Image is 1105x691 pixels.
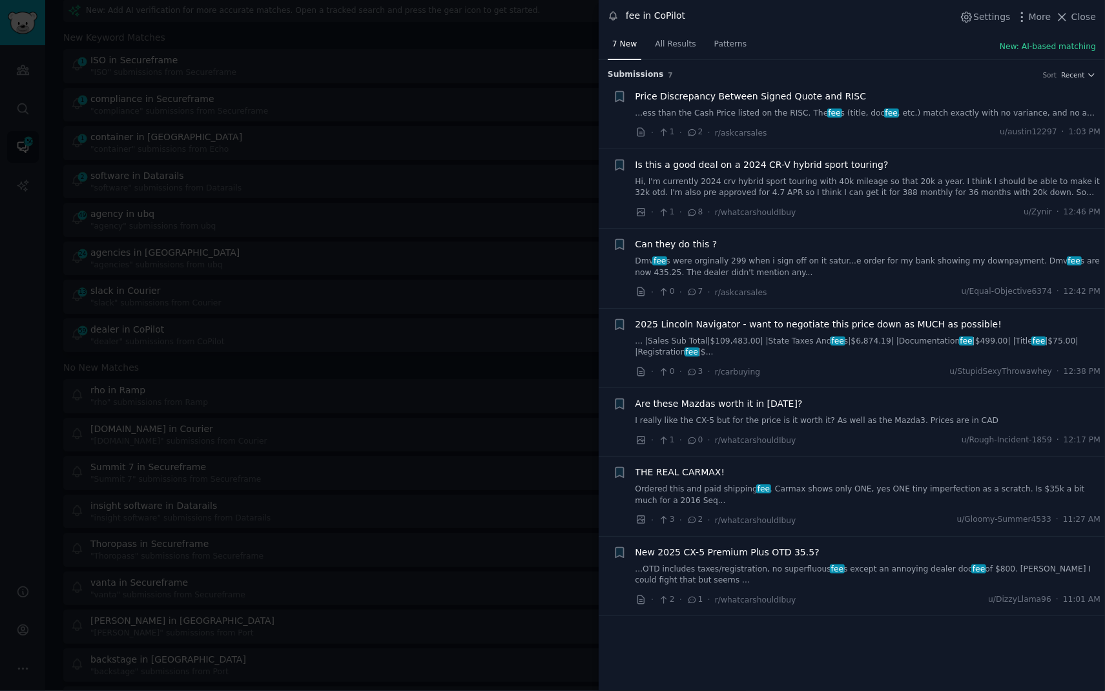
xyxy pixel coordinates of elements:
[679,365,682,378] span: ·
[651,433,654,447] span: ·
[687,514,703,526] span: 2
[827,108,842,118] span: fee
[608,69,664,81] span: Submission s
[635,546,820,559] a: New 2025 CX-5 Premium Plus OTD 35.5?
[1061,70,1096,79] button: Recent
[708,365,710,378] span: ·
[658,207,674,218] span: 1
[658,286,674,298] span: 0
[635,336,1101,358] a: ... |Sales Sub Total|$109,483.00| |State Taxes Andfees|$6,874.19| |Documentationfee|$499.00| |Tit...
[756,484,771,493] span: fee
[715,367,760,376] span: r/carbuying
[651,126,654,139] span: ·
[1056,594,1059,606] span: ·
[608,34,641,61] a: 7 New
[687,594,703,606] span: 1
[708,513,710,527] span: ·
[679,205,682,219] span: ·
[1024,207,1052,218] span: u/Zynir
[971,564,986,573] span: fee
[957,514,1051,526] span: u/Gloomy-Summer4533
[635,176,1101,199] a: Hi, I'm currently 2024 crv hybrid sport touring with 40k mileage so that 20k a year. I think I sh...
[715,595,796,604] span: r/whatcarshouldIbuy
[1062,127,1064,138] span: ·
[651,285,654,299] span: ·
[715,208,796,217] span: r/whatcarshouldIbuy
[687,435,703,446] span: 0
[635,484,1101,506] a: Ordered this and paid shippingfee. Carmax shows only ONE, yes ONE tiny imperfection as a scratch....
[950,366,1052,378] span: u/StupidSexyThrowawhey
[1064,207,1100,218] span: 12:46 PM
[1069,127,1100,138] span: 1:03 PM
[658,366,674,378] span: 0
[831,336,845,345] span: fee
[715,129,767,138] span: r/askcarsales
[1000,127,1057,138] span: u/austin12297
[1031,336,1046,345] span: fee
[635,238,718,251] a: Can they do this ?
[1015,10,1051,24] button: More
[651,365,654,378] span: ·
[1057,435,1059,446] span: ·
[973,10,1010,24] span: Settings
[714,39,747,50] span: Patterns
[1071,10,1096,24] span: Close
[1057,207,1059,218] span: ·
[679,285,682,299] span: ·
[1061,70,1084,79] span: Recent
[679,593,682,606] span: ·
[652,256,667,265] span: fee
[884,108,899,118] span: fee
[635,415,1101,427] a: I really like the CX-5 but for the price is it worth it? As well as the Mazda3. Prices are in CAD
[962,435,1052,446] span: u/Rough-Incident-1859
[1057,366,1059,378] span: ·
[715,516,796,525] span: r/whatcarshouldIbuy
[635,564,1101,586] a: ...OTD includes taxes/registration, no superfluousfees except an annoying dealer docfeeof $800. [...
[635,90,867,103] a: Price Discrepancy Between Signed Quote and RISC
[708,205,710,219] span: ·
[658,435,674,446] span: 1
[635,397,803,411] a: Are these Mazdas worth it in [DATE]?
[687,207,703,218] span: 8
[1063,514,1100,526] span: 11:27 AM
[668,71,673,79] span: 7
[635,158,889,172] a: Is this a good deal on a 2024 CR-V hybrid sport touring?
[635,108,1101,119] a: ...ess than the Cash Price listed on the RISC. Thefees (title, docfee, etc.) match exactly with n...
[635,466,725,479] a: THE REAL CARMAX!
[651,593,654,606] span: ·
[612,39,637,50] span: 7 New
[687,127,703,138] span: 2
[1064,435,1100,446] span: 12:17 PM
[959,336,974,345] span: fee
[658,514,674,526] span: 3
[1029,10,1051,24] span: More
[651,513,654,527] span: ·
[960,10,1010,24] button: Settings
[708,593,710,606] span: ·
[1057,286,1059,298] span: ·
[708,285,710,299] span: ·
[679,513,682,527] span: ·
[710,34,751,61] a: Patterns
[988,594,1051,606] span: u/DizzyLlama96
[1055,10,1096,24] button: Close
[635,318,1002,331] a: 2025 Lincoln Navigator - want to negotiate this price down as MUCH as possible!
[1064,366,1100,378] span: 12:38 PM
[715,288,767,297] span: r/askcarsales
[1043,70,1057,79] div: Sort
[962,286,1052,298] span: u/Equal-Objective6374
[687,366,703,378] span: 3
[679,126,682,139] span: ·
[1067,256,1082,265] span: fee
[658,594,674,606] span: 2
[635,256,1101,278] a: Dmvfees were orginally 299 when i sign off on it satur...e order for my bank showing my downpayme...
[626,9,685,23] div: fee in CoPilot
[685,347,699,356] span: fee
[679,433,682,447] span: ·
